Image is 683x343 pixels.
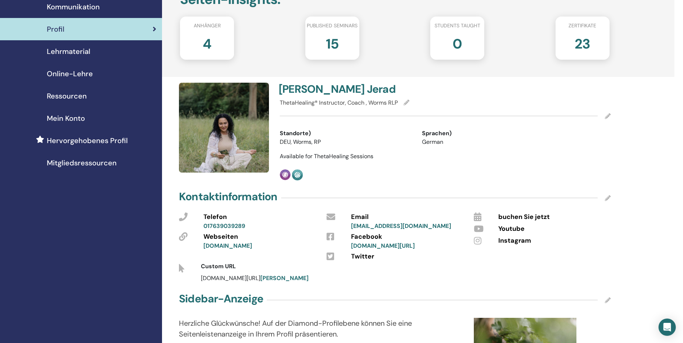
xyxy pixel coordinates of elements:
[47,135,128,146] span: Hervorgehobenes Profil
[351,222,451,230] a: [EMAIL_ADDRESS][DOMAIN_NAME]
[659,319,676,336] div: Open Intercom Messenger
[498,224,525,234] span: Youtube
[422,129,553,138] div: Sprachen)
[280,129,311,138] span: Standorte)
[351,242,415,250] a: [DOMAIN_NAME][URL]
[203,32,211,52] h2: 4
[194,22,221,29] span: Anhänger
[201,262,236,270] span: Custom URL
[47,24,64,35] span: Profil
[498,212,550,222] span: buchen Sie jetzt
[280,152,373,160] span: Available for ThetaHealing Sessions
[307,22,358,29] span: Published seminars
[179,190,278,203] h4: Kontaktinformation
[203,232,238,242] span: Webseiten
[453,32,462,52] h2: 0
[203,222,245,230] a: 017639039289
[47,91,87,101] span: Ressourcen
[498,236,531,246] span: Instagram
[422,138,553,146] li: German
[279,83,441,96] h4: [PERSON_NAME] Jerad
[351,212,369,222] span: Email
[260,274,309,282] a: [PERSON_NAME]
[203,242,252,250] a: [DOMAIN_NAME]
[280,99,398,106] span: ThetaHealing® Instructor, Coach , Worms RLP
[351,252,374,261] span: Twitter
[203,212,227,222] span: Telefon
[326,32,339,52] h2: 15
[179,83,269,173] img: default.jpg
[47,46,90,57] span: Lehrmaterial
[47,113,85,124] span: Mein Konto
[280,138,411,146] li: DEU, Worms, RP
[201,274,309,282] span: [DOMAIN_NAME][URL]
[351,232,382,242] span: Facebook
[569,22,596,29] span: Zertifikate
[575,32,590,52] h2: 23
[179,318,426,339] p: Herzliche Glückwünsche! Auf der Diamond-Profilebene können Sie eine Seitenleistenanzeige in Ihrem...
[179,292,263,305] h4: Sidebar-Anzeige
[435,22,480,29] span: Students taught
[47,157,117,168] span: Mitgliedsressourcen
[47,1,100,12] span: Kommunikation
[47,68,93,79] span: Online-Lehre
